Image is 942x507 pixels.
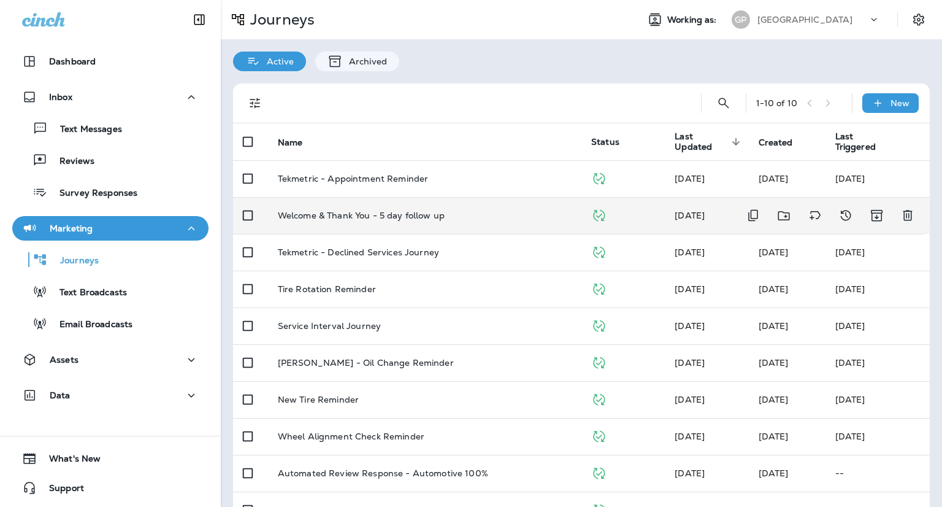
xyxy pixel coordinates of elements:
p: -- [835,468,920,478]
span: Zachary Nottke [675,247,705,258]
span: Published [591,356,607,367]
span: Zachary Nottke [759,357,789,368]
p: Automated Review Response - Automotive 100% [278,468,488,478]
p: New Tire Reminder [278,395,359,404]
span: Created [759,137,793,148]
button: Search Journeys [711,91,736,115]
p: Wheel Alignment Check Reminder [278,432,424,441]
span: Published [591,246,607,257]
span: Zachary Nottke [759,320,789,331]
td: [DATE] [825,418,930,455]
span: Name [278,137,319,148]
button: Archive [864,203,889,228]
p: Email Broadcasts [47,319,132,331]
span: Last Triggered [835,131,876,152]
span: Support [37,483,84,498]
div: 1 - 10 of 10 [756,98,797,108]
span: Created [759,137,809,148]
td: [DATE] [825,234,930,271]
span: Published [591,282,607,293]
span: Name [278,137,303,148]
p: Tekmetric - Declined Services Journey [278,247,439,257]
span: Published [591,319,607,330]
button: Support [12,476,209,500]
p: Text Broadcasts [47,287,127,299]
td: [DATE] [825,381,930,418]
span: Published [591,209,607,220]
span: What's New [37,454,101,468]
span: Last Updated [675,131,727,152]
span: Published [591,393,607,404]
span: Zachary Nottke [759,284,789,295]
span: Zachary Nottke [675,173,705,184]
button: Collapse Sidebar [182,7,216,32]
button: Text Broadcasts [12,279,209,304]
span: Published [591,172,607,183]
button: Dashboard [12,49,209,74]
span: Published [591,466,607,478]
p: Tire Rotation Reminder [278,284,376,294]
p: Active [261,56,294,66]
p: [GEOGRAPHIC_DATA] [757,15,852,25]
p: Welcome & Thank You - 5 day follow up [278,211,445,220]
button: Settings [908,9,930,31]
button: What's New [12,446,209,471]
button: View Changelog [833,203,858,228]
span: Zachary Nottke [759,247,789,258]
p: Text Messages [48,124,122,136]
button: Email Broadcasts [12,311,209,336]
span: Zachary Nottke [759,468,789,479]
span: Zachary Nottke [675,357,705,368]
span: Last Updated [675,131,743,152]
span: Zachary Nottke [675,431,705,442]
p: Journeys [245,10,315,29]
td: [DATE] [825,160,930,197]
button: Inbox [12,85,209,109]
button: Move to folder [772,203,797,228]
p: Tekmetric - Appointment Reminder [278,174,428,184]
button: Reviews [12,147,209,173]
div: GP [732,10,750,29]
td: [DATE] [825,308,930,344]
p: Journeys [48,255,99,267]
button: Data [12,383,209,408]
span: Zachary Nottke [675,394,705,405]
td: [DATE] [825,271,930,308]
p: Service Interval Journey [278,321,381,331]
p: Inbox [49,92,72,102]
span: Zachary Nottke [675,320,705,331]
button: Text Messages [12,115,209,141]
p: Marketing [50,223,93,233]
p: New [890,98,909,108]
span: Zachary Nottke [759,394,789,405]
span: Last Triggered [835,131,892,152]
button: Delete [895,203,920,228]
button: Duplicate [741,203,765,228]
span: Zachary Nottke [675,468,705,479]
span: Zachary Nottke [675,284,705,295]
p: Data [50,390,71,400]
span: Zachary Nottke [759,431,789,442]
p: Dashboard [49,56,96,66]
span: Working as: [667,15,719,25]
button: Marketing [12,216,209,241]
span: Developer Integrations [675,210,705,221]
p: Survey Responses [47,188,137,199]
span: Published [591,430,607,441]
p: Assets [50,355,78,365]
button: Filters [243,91,267,115]
button: Survey Responses [12,179,209,205]
button: Add tags [803,203,827,228]
p: Archived [343,56,387,66]
button: Assets [12,347,209,372]
span: Zachary Nottke [759,173,789,184]
span: Status [591,136,619,147]
button: Journeys [12,247,209,273]
p: [PERSON_NAME] - Oil Change Reminder [278,358,454,368]
p: Reviews [47,156,94,168]
td: [DATE] [825,344,930,381]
